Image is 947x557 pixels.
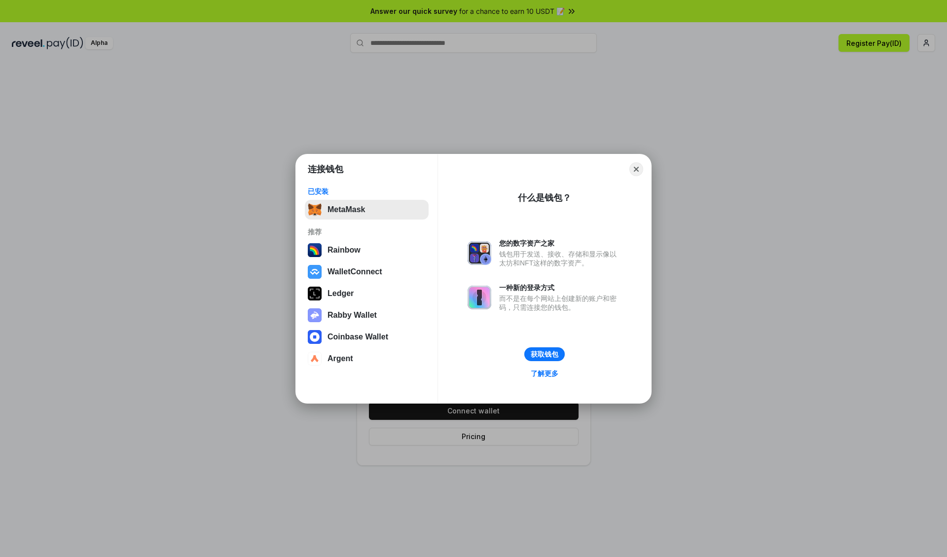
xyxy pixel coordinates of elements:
[531,350,558,359] div: 获取钱包
[305,262,429,282] button: WalletConnect
[328,246,361,255] div: Rainbow
[629,162,643,176] button: Close
[308,243,322,257] img: svg+xml,%3Csvg%20width%3D%22120%22%20height%3D%22120%22%20viewBox%3D%220%200%20120%20120%22%20fil...
[305,327,429,347] button: Coinbase Wallet
[328,267,382,276] div: WalletConnect
[308,308,322,322] img: svg+xml,%3Csvg%20xmlns%3D%22http%3A%2F%2Fwww.w3.org%2F2000%2Fsvg%22%20fill%3D%22none%22%20viewBox...
[468,241,491,265] img: svg+xml,%3Csvg%20xmlns%3D%22http%3A%2F%2Fwww.w3.org%2F2000%2Fsvg%22%20fill%3D%22none%22%20viewBox...
[305,200,429,220] button: MetaMask
[525,367,564,380] a: 了解更多
[308,203,322,217] img: svg+xml,%3Csvg%20fill%3D%22none%22%20height%3D%2233%22%20viewBox%3D%220%200%2035%2033%22%20width%...
[305,240,429,260] button: Rainbow
[308,187,426,196] div: 已安装
[328,354,353,363] div: Argent
[499,283,621,292] div: 一种新的登录方式
[499,239,621,248] div: 您的数字资产之家
[308,163,343,175] h1: 连接钱包
[305,284,429,303] button: Ledger
[524,347,565,361] button: 获取钱包
[328,311,377,320] div: Rabby Wallet
[518,192,571,204] div: 什么是钱包？
[499,250,621,267] div: 钱包用于发送、接收、存储和显示像以太坊和NFT这样的数字资产。
[308,330,322,344] img: svg+xml,%3Csvg%20width%3D%2228%22%20height%3D%2228%22%20viewBox%3D%220%200%2028%2028%22%20fill%3D...
[328,333,388,341] div: Coinbase Wallet
[328,289,354,298] div: Ledger
[305,305,429,325] button: Rabby Wallet
[305,349,429,369] button: Argent
[531,369,558,378] div: 了解更多
[499,294,621,312] div: 而不是在每个网站上创建新的账户和密码，只需连接您的钱包。
[308,287,322,300] img: svg+xml,%3Csvg%20xmlns%3D%22http%3A%2F%2Fwww.w3.org%2F2000%2Fsvg%22%20width%3D%2228%22%20height%3...
[468,286,491,309] img: svg+xml,%3Csvg%20xmlns%3D%22http%3A%2F%2Fwww.w3.org%2F2000%2Fsvg%22%20fill%3D%22none%22%20viewBox...
[328,205,365,214] div: MetaMask
[308,227,426,236] div: 推荐
[308,352,322,366] img: svg+xml,%3Csvg%20width%3D%2228%22%20height%3D%2228%22%20viewBox%3D%220%200%2028%2028%22%20fill%3D...
[308,265,322,279] img: svg+xml,%3Csvg%20width%3D%2228%22%20height%3D%2228%22%20viewBox%3D%220%200%2028%2028%22%20fill%3D...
